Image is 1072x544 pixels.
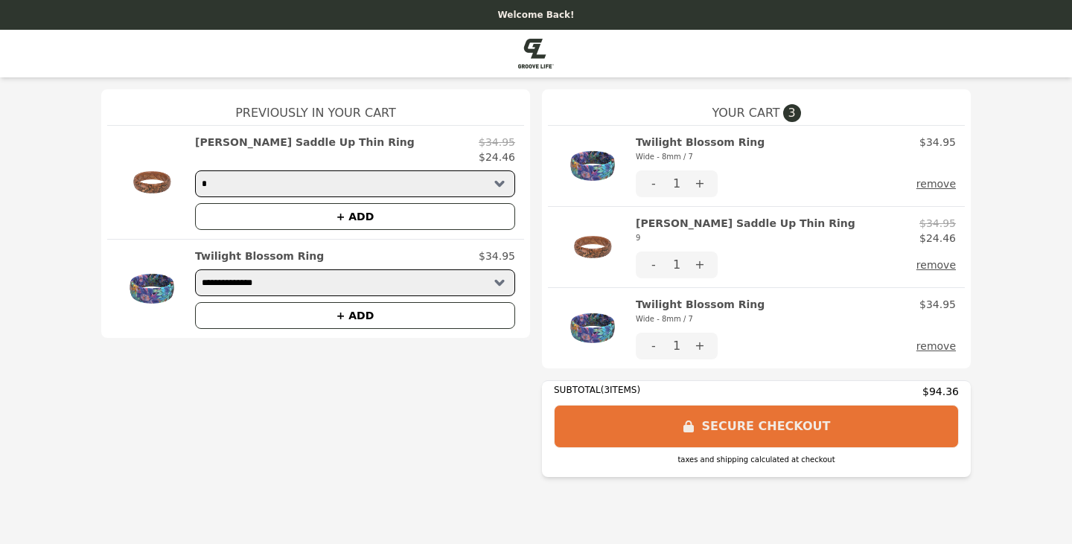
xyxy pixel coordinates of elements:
button: remove [916,170,956,197]
span: ( 3 ITEMS) [601,385,640,395]
button: remove [916,333,956,359]
span: $94.36 [922,384,959,399]
img: Katie Van Slyke Saddle Up Thin Ring [116,135,188,230]
p: $24.46 [919,231,956,246]
p: $34.95 [479,249,515,263]
div: Wide - 8mm / 7 [636,150,765,164]
button: SECURE CHECKOUT [554,405,959,448]
p: $34.95 [919,297,956,312]
button: - [636,333,671,359]
p: $34.95 [919,135,956,150]
span: SUBTOTAL [554,385,601,395]
button: remove [916,252,956,278]
div: 9 [636,231,855,246]
button: + [682,170,718,197]
div: 1 [671,252,682,278]
span: 3 [783,104,801,122]
h2: Twilight Blossom Ring [195,249,324,263]
h2: Twilight Blossom Ring [636,135,765,164]
div: Wide - 8mm / 7 [636,312,765,327]
button: + ADD [195,203,515,230]
img: Brand Logo [518,39,554,68]
img: Twilight Blossom Ring [116,249,188,329]
h1: Previously In Your Cart [107,89,524,125]
div: taxes and shipping calculated at checkout [554,454,959,465]
img: Katie Van Slyke Saddle Up Thin Ring [557,216,628,278]
span: YOUR CART [712,104,779,122]
h2: [PERSON_NAME] Saddle Up Thin Ring [195,135,415,150]
p: $34.95 [919,216,956,231]
select: Select a product variant [195,269,515,296]
img: Twilight Blossom Ring [557,135,628,197]
img: Twilight Blossom Ring [557,297,628,359]
button: + ADD [195,302,515,329]
button: - [636,170,671,197]
button: + [682,252,718,278]
p: Welcome Back! [9,9,1063,21]
p: $24.46 [479,150,515,164]
select: Select a product variant [195,170,515,197]
p: $34.95 [479,135,515,150]
button: + [682,333,718,359]
h2: Twilight Blossom Ring [636,297,765,327]
div: 1 [671,170,682,197]
h2: [PERSON_NAME] Saddle Up Thin Ring [636,216,855,246]
button: - [636,252,671,278]
div: 1 [671,333,682,359]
